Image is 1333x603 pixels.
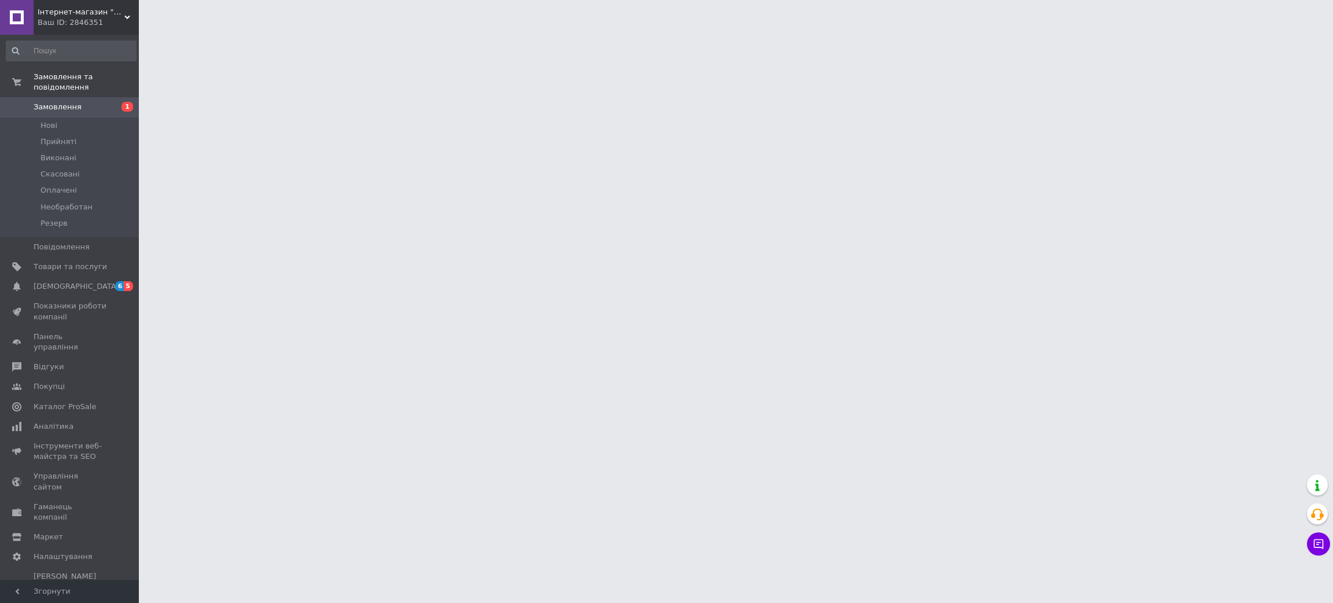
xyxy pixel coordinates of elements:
span: [PERSON_NAME] та рахунки [34,571,107,603]
div: Ваш ID: 2846351 [38,17,139,28]
span: Маркет [34,532,63,542]
span: Товари та послуги [34,262,107,272]
span: 5 [124,281,133,291]
span: Оплачені [40,185,77,196]
span: Показники роботи компанії [34,301,107,322]
span: Аналітика [34,421,73,432]
span: Замовлення та повідомлення [34,72,139,93]
span: Нові [40,120,57,131]
span: Управління сайтом [34,471,107,492]
span: Необработан [40,202,93,212]
span: Виконані [40,153,76,163]
input: Пошук [6,41,137,61]
span: Налаштування [34,551,93,562]
span: Замовлення [34,102,82,112]
span: Повідомлення [34,242,90,252]
span: Каталог ProSale [34,402,96,412]
span: Інструменти веб-майстра та SEO [34,441,107,462]
span: Резерв [40,218,68,229]
span: Панель управління [34,332,107,352]
span: 1 [121,102,133,112]
span: 6 [115,281,124,291]
span: Покупці [34,381,65,392]
span: Інтернет-магазин "Flattop" [38,7,124,17]
span: Скасовані [40,169,80,179]
span: Гаманець компанії [34,502,107,523]
button: Чат з покупцем [1307,532,1330,556]
span: [DEMOGRAPHIC_DATA] [34,281,119,292]
span: Відгуки [34,362,64,372]
span: Прийняті [40,137,76,147]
